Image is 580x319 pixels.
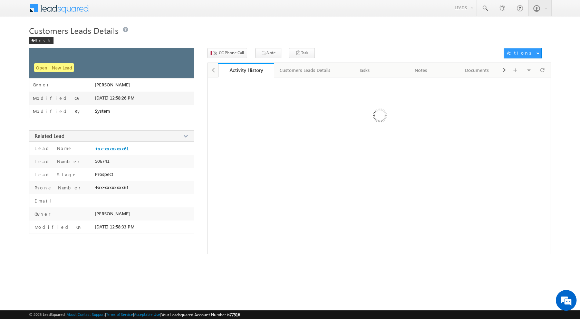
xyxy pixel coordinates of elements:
[230,312,240,317] span: 77516
[33,95,80,101] label: Modified On
[29,311,240,318] span: © 2025 LeadSquared | | | | |
[504,48,542,58] button: Actions
[95,185,129,190] span: +xx-xxxxxxxx61
[219,50,244,56] span: CC Phone Call
[223,67,269,73] div: Activity History
[207,48,247,58] button: CC Phone Call
[95,211,130,216] span: [PERSON_NAME]
[95,146,129,151] a: +xx-xxxxxxxx61
[34,63,74,72] span: Open - New Lead
[95,224,135,229] span: [DATE] 12:58:33 PM
[274,63,337,77] a: Customers Leads Details
[29,37,54,44] div: Back
[33,82,49,87] label: Owner
[33,109,81,114] label: Modified By
[507,50,534,56] div: Actions
[33,211,51,217] label: Owner
[95,95,135,101] span: [DATE] 12:58:26 PM
[95,171,113,177] span: Prospect
[33,145,72,151] label: Lead Name
[449,63,505,77] a: Documents
[280,66,330,74] div: Customers Leads Details
[33,185,81,191] label: Phone Number
[455,66,499,74] div: Documents
[337,63,393,77] a: Tasks
[78,312,105,317] a: Contact Support
[106,312,133,317] a: Terms of Service
[33,224,82,230] label: Modified On
[95,158,109,164] span: 506741
[289,48,315,58] button: Task
[95,108,110,114] span: System
[255,48,281,58] button: Note
[67,312,77,317] a: About
[344,81,415,152] img: Loading ...
[33,198,57,204] label: Email
[29,25,118,36] span: Customers Leads Details
[393,63,449,77] a: Notes
[95,82,130,87] span: [PERSON_NAME]
[134,312,160,317] a: Acceptable Use
[35,132,65,139] span: Related Lead
[342,66,387,74] div: Tasks
[398,66,443,74] div: Notes
[161,312,240,317] span: Your Leadsquared Account Number is
[33,171,77,178] label: Lead Stage
[218,63,274,77] a: Activity History
[33,158,80,165] label: Lead Number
